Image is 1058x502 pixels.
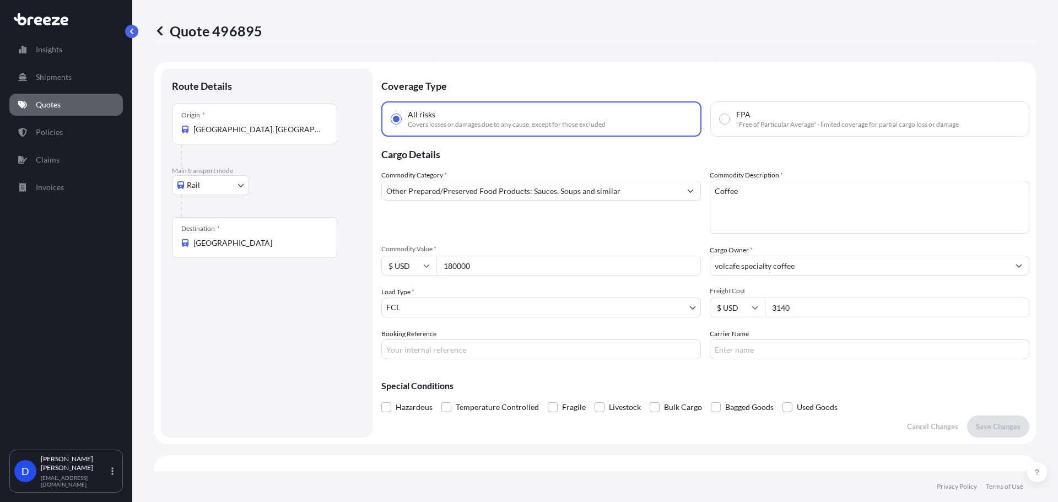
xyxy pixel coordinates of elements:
p: Quotes [36,99,61,110]
input: Your internal reference [381,339,701,359]
span: Covers losses or damages due to any cause, except for those excluded [408,120,606,129]
label: Commodity Category [381,170,447,181]
button: Save Changes [967,415,1029,438]
p: [EMAIL_ADDRESS][DOMAIN_NAME] [41,474,109,488]
p: Coverage Type [381,68,1029,101]
div: Destination [181,224,220,233]
a: Quotes [9,94,123,116]
p: Special Conditions [381,381,1029,390]
span: Livestock [609,399,641,415]
div: Origin [181,111,205,120]
a: Invoices [9,176,123,198]
p: Claims [36,154,60,165]
span: Load Type [381,287,414,298]
label: Commodity Description [710,170,783,181]
span: Rail [187,180,200,191]
input: FPA"Free of Particular Average" - limited coverage for partial cargo loss or damage [720,114,730,124]
input: Origin [193,124,323,135]
span: Bulk Cargo [664,399,702,415]
p: Quote 496895 [154,22,262,40]
span: FCL [386,302,400,313]
span: FPA [736,109,751,120]
p: Policies [36,127,63,138]
p: [PERSON_NAME] [PERSON_NAME] [41,455,109,472]
p: Save Changes [976,421,1021,432]
span: Temperature Controlled [456,399,539,415]
span: Hazardous [396,399,433,415]
span: Fragile [562,399,586,415]
input: Select a commodity type [382,181,681,201]
input: Type amount [436,256,701,276]
button: Cancel Changes [898,415,967,438]
label: Cargo Owner [710,245,753,256]
input: Full name [710,256,1009,276]
input: Enter name [710,339,1029,359]
textarea: Coffee [710,181,1029,234]
span: Commodity Value [381,245,701,253]
span: Bagged Goods [725,399,774,415]
span: All risks [408,109,435,120]
p: Cargo Details [381,137,1029,170]
button: Show suggestions [1009,256,1029,276]
p: Shipments [36,72,72,83]
p: Insights [36,44,62,55]
a: Terms of Use [986,482,1023,491]
a: Shipments [9,66,123,88]
a: Policies [9,121,123,143]
label: Booking Reference [381,328,436,339]
button: FCL [381,298,701,317]
input: All risksCovers losses or damages due to any cause, except for those excluded [391,114,401,124]
p: Invoices [36,182,64,193]
span: "Free of Particular Average" - limited coverage for partial cargo loss or damage [736,120,959,129]
input: Enter amount [765,298,1029,317]
p: Main transport mode [172,166,361,175]
label: Carrier Name [710,328,749,339]
a: Claims [9,149,123,171]
span: Freight Cost [710,287,1029,295]
a: Privacy Policy [937,482,977,491]
p: Route Details [172,79,232,93]
a: Insights [9,39,123,61]
span: Used Goods [797,399,838,415]
p: Cancel Changes [907,421,958,432]
input: Destination [193,237,323,249]
button: Select transport [172,175,249,195]
button: Show suggestions [681,181,700,201]
span: D [21,466,29,477]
